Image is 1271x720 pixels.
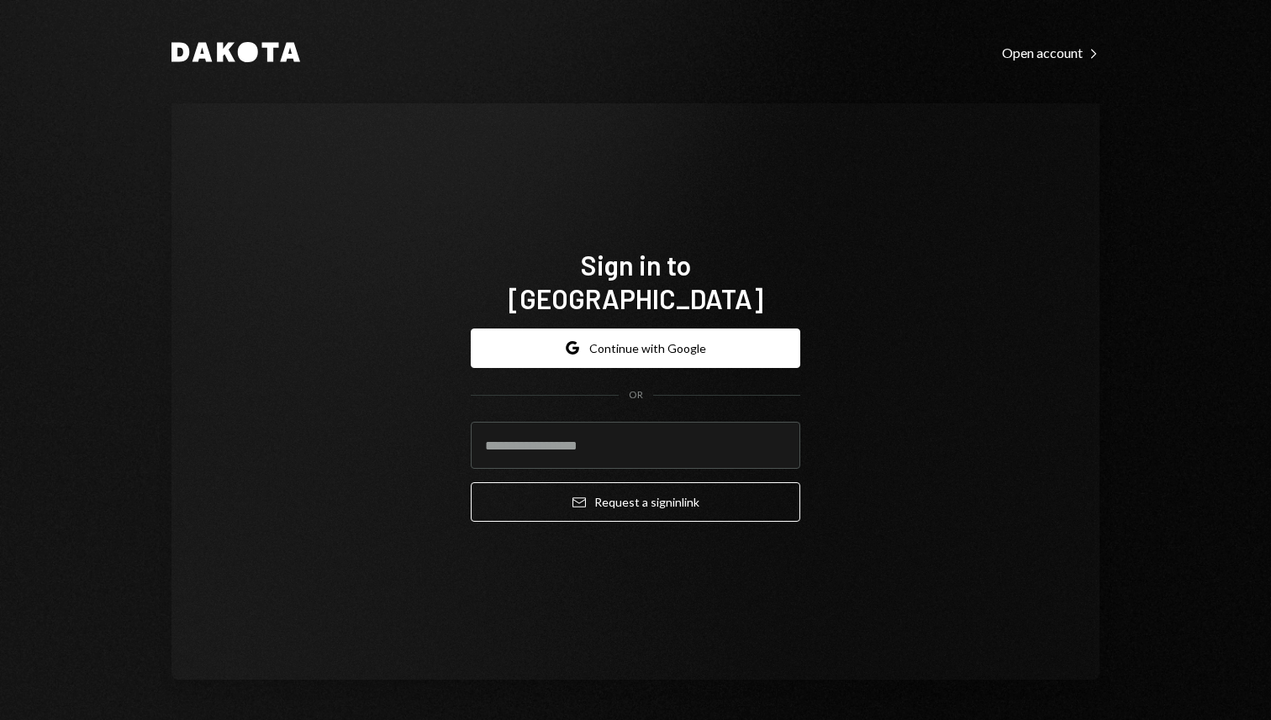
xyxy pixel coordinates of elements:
h1: Sign in to [GEOGRAPHIC_DATA] [471,248,800,315]
div: OR [629,388,643,402]
button: Request a signinlink [471,482,800,522]
div: Open account [1002,45,1100,61]
a: Open account [1002,43,1100,61]
button: Continue with Google [471,328,800,368]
